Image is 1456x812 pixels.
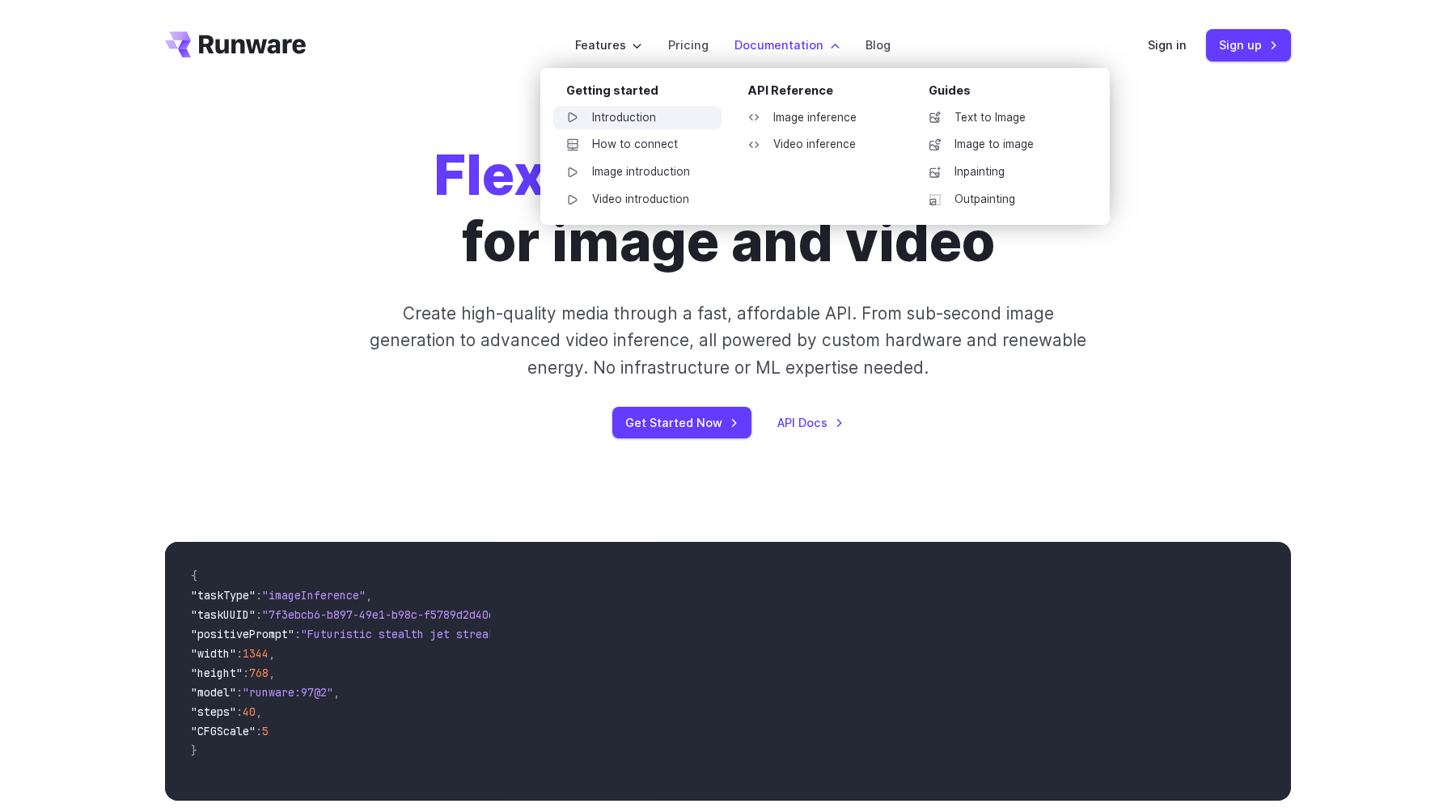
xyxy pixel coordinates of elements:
a: Video inference [734,133,903,157]
span: "width" [191,646,236,661]
a: Blog [866,36,891,54]
a: Text to Image [916,106,1084,130]
a: Outpainting [916,188,1084,212]
label: Features [575,36,642,54]
span: : [256,724,262,738]
a: Video introduction [553,188,722,212]
span: "runware:97@2" [243,685,333,700]
span: "7f3ebcb6-b897-49e1-b98c-f5789d2d40d7" [262,607,508,622]
div: Getting started [566,81,722,106]
a: Go to / [165,32,306,57]
span: , [333,685,340,700]
a: API Docs [777,413,844,432]
a: Pricing [668,36,709,54]
span: : [256,607,262,622]
label: Documentation [734,36,840,54]
span: : [236,704,243,719]
span: : [243,666,249,680]
a: How to connect [553,133,722,157]
a: Image introduction [553,160,722,184]
span: "height" [191,666,243,680]
span: : [294,627,301,641]
div: API Reference [747,81,903,106]
a: Get Started Now [612,407,751,438]
span: , [269,666,275,680]
span: : [256,588,262,603]
span: : [236,646,243,661]
a: Image inference [734,106,903,130]
span: , [269,646,275,661]
span: { [191,569,197,583]
a: Sign up [1206,29,1291,61]
span: "imageInference" [262,588,366,603]
a: Inpainting [916,160,1084,184]
span: "positivePrompt" [191,627,294,641]
p: Create high-quality media through a fast, affordable API. From sub-second image generation to adv... [368,300,1089,381]
span: "Futuristic stealth jet streaking through a neon-lit cityscape with glowing purple exhaust" [301,627,890,641]
span: 40 [243,704,256,719]
div: Guides [929,81,1084,106]
span: "steps" [191,704,236,719]
strong: Flexible generative AI [434,142,1022,208]
span: "model" [191,685,236,700]
span: 5 [262,724,269,738]
a: Introduction [553,106,722,130]
span: "taskType" [191,588,256,603]
span: , [256,704,262,719]
span: "taskUUID" [191,607,256,622]
span: 1344 [243,646,269,661]
a: Image to image [916,133,1084,157]
span: 768 [249,666,269,680]
h1: for image and video [434,142,1022,274]
span: "CFGScale" [191,724,256,738]
span: , [366,588,372,603]
span: : [236,685,243,700]
a: Sign in [1148,36,1187,54]
span: } [191,743,197,758]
